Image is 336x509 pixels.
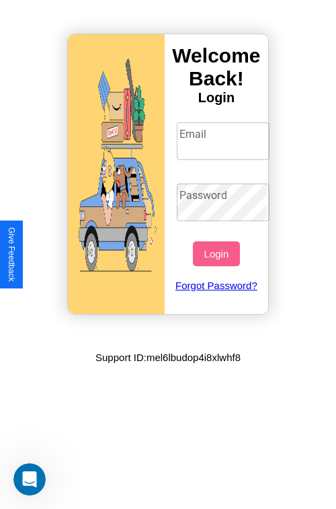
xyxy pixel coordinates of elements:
[13,463,46,496] iframe: Intercom live chat
[193,241,239,266] button: Login
[165,44,268,90] h3: Welcome Back!
[7,227,16,282] div: Give Feedback
[68,34,165,314] img: gif
[95,348,241,366] p: Support ID: mel6lbudop4i8xlwhf8
[170,266,263,305] a: Forgot Password?
[165,90,268,106] h4: Login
